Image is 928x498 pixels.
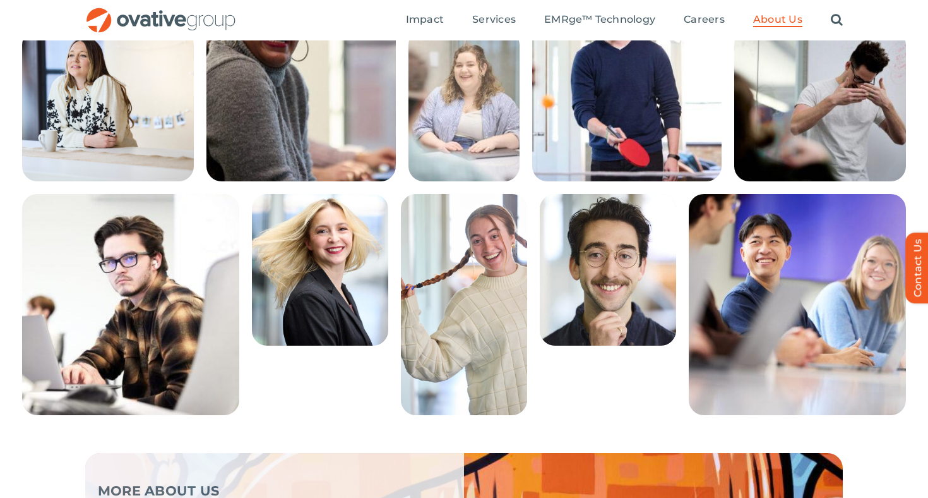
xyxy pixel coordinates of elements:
[753,13,802,27] a: About Us
[684,13,725,27] a: Careers
[252,194,388,346] img: About Us – Bottom Collage 7
[98,485,432,497] p: MORE ABOUT US
[22,194,239,415] img: About Us – Bottom Collage 6
[406,13,444,26] span: Impact
[472,13,516,26] span: Services
[85,6,237,18] a: OG_Full_horizontal_RGB
[406,13,444,27] a: Impact
[831,13,843,27] a: Search
[684,13,725,26] span: Careers
[401,194,527,415] img: About Us – Bottom Collage 8
[689,194,906,415] img: About Us – Bottom Collage 1
[408,30,520,181] img: About Us – Bottom Collage 3
[734,30,906,181] img: About Us – Bottom Collage 5
[540,194,676,346] img: About Us – Bottom Collage 9
[22,30,194,181] img: About Us – Bottom Collage
[544,13,655,26] span: EMRge™ Technology
[472,13,516,27] a: Services
[544,13,655,27] a: EMRge™ Technology
[753,13,802,26] span: About Us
